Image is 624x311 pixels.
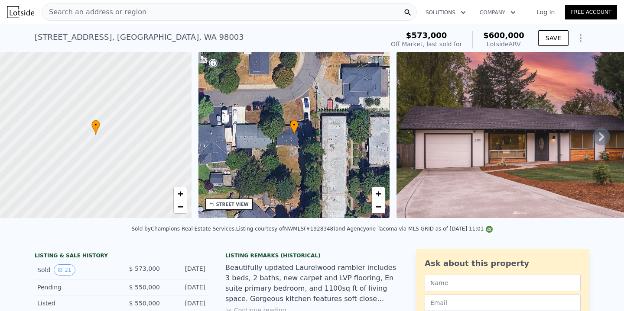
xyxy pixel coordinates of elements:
[167,264,205,276] div: [DATE]
[483,40,524,48] div: Lotside ARV
[54,264,75,276] button: View historical data
[572,29,589,47] button: Show Options
[290,121,299,129] span: •
[473,5,523,20] button: Company
[177,201,183,212] span: −
[425,257,581,269] div: Ask about this property
[419,5,473,20] button: Solutions
[177,188,183,199] span: +
[225,263,399,304] div: Beautifully updated Laurelwood rambler includes 3 beds, 2 baths, new carpet and LVP flooring, En ...
[376,201,381,212] span: −
[406,31,447,40] span: $573,000
[391,40,462,48] div: Off Market, last sold for
[425,275,581,291] input: Name
[37,283,114,292] div: Pending
[37,299,114,308] div: Listed
[129,284,160,291] span: $ 550,000
[7,6,34,18] img: Lotside
[131,226,236,232] div: Sold by Champions Real Estate Services .
[486,226,493,233] img: NWMLS Logo
[35,31,244,43] div: [STREET_ADDRESS] , [GEOGRAPHIC_DATA] , WA 98003
[376,188,381,199] span: +
[225,252,399,259] div: Listing Remarks (Historical)
[236,226,493,232] div: Listing courtesy of NWMLS (#1928348) and Agencyone Tacoma via MLS GRID as of [DATE] 11:01
[129,265,160,272] span: $ 573,000
[290,120,299,135] div: •
[174,187,187,200] a: Zoom in
[565,5,617,19] a: Free Account
[167,283,205,292] div: [DATE]
[483,31,524,40] span: $600,000
[91,121,100,129] span: •
[526,8,565,16] a: Log In
[216,201,249,208] div: STREET VIEW
[538,30,569,46] button: SAVE
[91,120,100,135] div: •
[167,299,205,308] div: [DATE]
[129,300,160,307] span: $ 550,000
[174,200,187,213] a: Zoom out
[425,295,581,311] input: Email
[372,200,385,213] a: Zoom out
[37,264,114,276] div: Sold
[35,252,208,261] div: LISTING & SALE HISTORY
[372,187,385,200] a: Zoom in
[42,7,146,17] span: Search an address or region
